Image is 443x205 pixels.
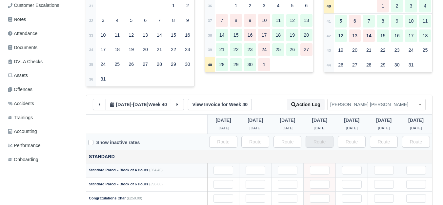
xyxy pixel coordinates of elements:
div: 7 [153,14,166,27]
div: 17 [258,29,270,42]
span: 1 week ago [312,118,327,123]
div: 23 [244,43,256,56]
strong: 35 [89,63,93,66]
div: 30 [244,58,256,71]
strong: 33 [89,33,93,37]
div: 9 [244,14,256,27]
div: 10 [405,15,417,28]
div: 23 [181,43,193,56]
div: 8 [230,14,242,27]
div: 17 [405,29,417,42]
div: 29 [230,58,242,71]
div: 20 [139,43,151,56]
input: Route [209,136,237,148]
strong: 40 [327,4,331,8]
iframe: Chat Widget [410,174,443,205]
span: Documents [8,44,37,51]
div: 10 [97,29,109,42]
strong: Standard [89,154,115,159]
div: 16 [391,29,403,42]
div: 27 [139,58,151,71]
div: 10 [258,14,270,27]
div: 23 [391,44,403,57]
div: 22 [377,44,389,57]
div: 16 [181,29,193,42]
div: 21 [216,43,228,56]
div: 24 [258,43,270,56]
div: 14 [153,29,166,42]
div: 21 [363,44,375,57]
a: Accidents [5,97,78,110]
div: 6 [139,14,151,27]
span: 2 weeks ago [280,118,295,123]
span: 1 week ago [408,118,424,123]
div: 11 [419,15,431,28]
div: 15 [230,29,242,42]
span: 1 week ago [378,126,390,130]
div: 5 [125,14,137,27]
strong: 36 [208,4,212,8]
div: 9 [391,15,403,28]
a: DVLA Checks [5,55,78,68]
a: Attendance [5,27,78,40]
button: [DATE]-[DATE]Week 40 [106,99,171,110]
div: 25 [419,44,431,57]
td: 2025-10-01 Not Editable [304,177,336,191]
div: 29 [377,59,389,71]
div: 22 [167,43,179,56]
span: 1 week ago [314,126,326,130]
span: 2 weeks ago [250,126,261,130]
span: Customer Escalations [8,2,59,9]
div: 24 [97,58,109,71]
div: 17 [97,43,109,56]
a: View Invoice for Week 40 [188,99,252,110]
div: 7 [363,15,375,28]
span: 2 weeks ago [217,126,229,130]
div: 13 [349,29,361,42]
a: Notes [5,13,78,26]
span: (£64.40) [149,168,163,172]
div: 6 [349,15,361,28]
div: 14 [216,29,228,42]
div: 20 [300,29,312,42]
span: 2 weeks ago [282,126,293,130]
input: Route [370,136,398,148]
strong: 43 [327,48,331,52]
div: 27 [300,43,312,56]
a: Accounting [5,125,78,138]
div: 8 [377,15,389,28]
span: Assets [8,72,28,79]
span: 2 weeks ago [248,118,263,123]
strong: 44 [327,63,331,67]
div: 28 [363,59,375,71]
div: 11 [272,14,284,27]
span: (£250.00) [127,196,142,200]
div: 28 [216,58,228,71]
div: 18 [272,29,284,42]
a: Performance [5,139,78,152]
div: 20 [349,44,361,57]
strong: 38 [208,33,212,37]
div: 18 [111,43,123,56]
input: Route [338,136,366,148]
div: 31 [97,73,109,85]
span: 2 weeks ago [116,102,131,107]
strong: 40 [208,63,212,67]
div: 30 [181,58,193,71]
strong: Congratulations Char [89,196,126,200]
span: Onboarding [8,156,38,163]
div: 3 [97,14,109,27]
strong: 32 [89,19,93,23]
div: 22 [230,43,242,56]
input: Route [273,136,301,148]
div: 8 [167,14,179,27]
div: 26 [335,59,347,71]
div: 21 [153,43,166,56]
div: 16 [244,29,256,42]
div: 18 [419,29,431,42]
span: Kristopher John Morley [327,99,426,110]
span: 2 weeks ago [216,118,231,123]
div: 5 [335,15,347,28]
span: Accidents [8,100,34,107]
